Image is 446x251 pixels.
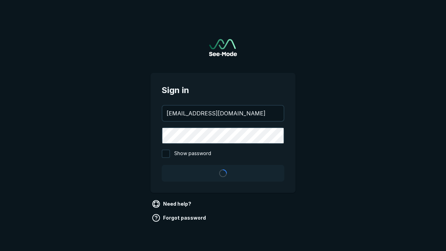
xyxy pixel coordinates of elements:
a: Need help? [151,198,194,210]
img: See-Mode Logo [209,39,237,56]
a: Go to sign in [209,39,237,56]
span: Sign in [162,84,284,97]
span: Show password [174,150,211,158]
a: Forgot password [151,212,209,223]
input: your@email.com [162,106,284,121]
